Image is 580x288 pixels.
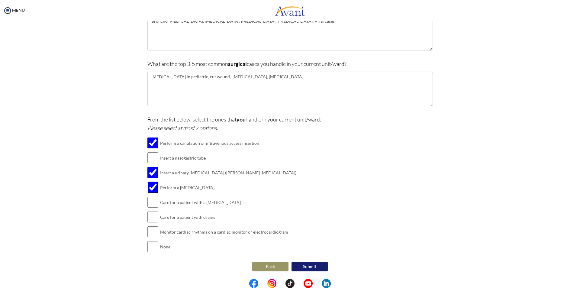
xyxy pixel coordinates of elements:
p: What are the top 3-5 most common cases you handle in your current unit/ward? [147,60,433,68]
i: Please select at most 7 options. [147,125,218,131]
td: Insert a urinary [MEDICAL_DATA] ([PERSON_NAME] [MEDICAL_DATA]) [160,165,296,180]
td: None [160,239,296,254]
p: From the list below, select the ones that handle in your current unit/ward: [147,115,433,132]
img: fb.png [249,279,258,288]
img: tt.png [285,279,295,288]
td: Care for a patient with drains [160,210,296,225]
img: blank.png [276,279,285,288]
td: Perform a [MEDICAL_DATA] [160,180,296,195]
img: blank.png [295,279,304,288]
img: yt.png [304,279,313,288]
b: you [237,116,246,123]
button: Submit [292,262,328,271]
td: Perform a canulation or intravenous access insertion [160,136,296,150]
img: li.png [322,279,331,288]
img: in.png [267,279,276,288]
b: surgical [228,60,247,67]
img: blank.png [313,279,322,288]
img: logo.png [275,2,305,20]
img: icon-menu.png [3,6,12,15]
td: Monitor cardiac rhythms on a cardiac monitor or electrocardiogram [160,225,296,239]
td: Insert a nasogastric tube [160,150,296,165]
img: blank.png [258,279,267,288]
button: Back [252,262,288,271]
td: Care for a patient with a [MEDICAL_DATA] [160,195,296,210]
a: MENU [3,8,25,13]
